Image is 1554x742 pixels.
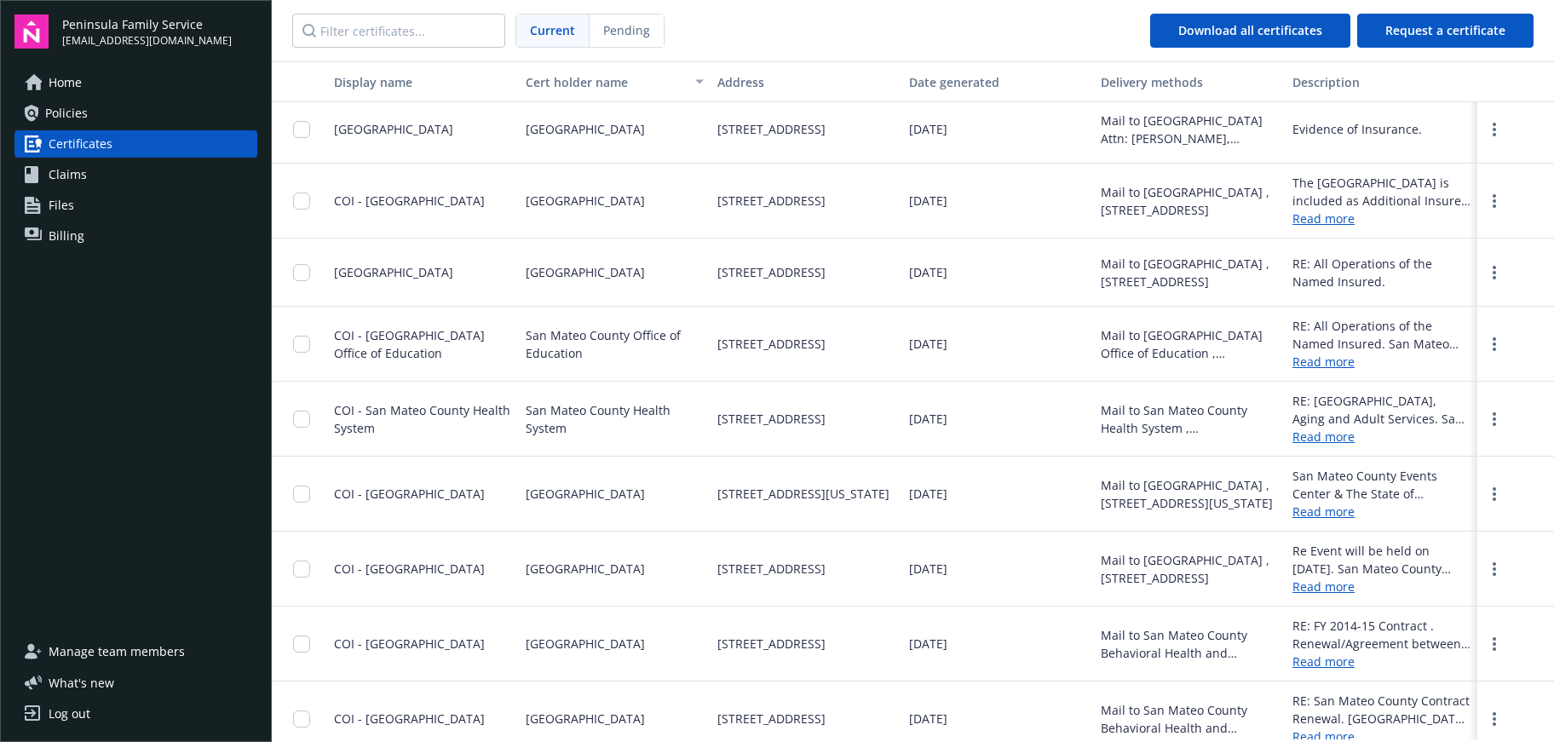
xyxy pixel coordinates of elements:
span: [DATE] [909,263,947,281]
span: [EMAIL_ADDRESS][DOMAIN_NAME] [62,33,232,49]
span: [GEOGRAPHIC_DATA] [526,710,645,728]
span: [DATE] [909,192,947,210]
div: Mail to San Mateo County Health System , [STREET_ADDRESS] [1101,401,1279,437]
span: Billing [49,222,84,250]
span: [STREET_ADDRESS] [717,410,826,428]
span: [GEOGRAPHIC_DATA] [334,121,453,137]
span: COI - [GEOGRAPHIC_DATA] [334,193,485,209]
div: Re Event will be held on [DATE]. San Mateo County Community College District and its Board of Tru... [1292,542,1471,578]
a: more [1484,191,1505,211]
a: Certificates [14,130,257,158]
span: [DATE] [909,710,947,728]
span: What ' s new [49,674,114,692]
div: San Mateo County Events Center & The State of [US_STATE], The [US_STATE] Fair Services Authority,... [1292,467,1471,503]
div: Cert holder name [526,73,685,91]
div: Log out [49,700,90,728]
span: [GEOGRAPHIC_DATA] [526,192,645,210]
a: Billing [14,222,257,250]
button: Description [1286,61,1477,102]
div: Mail to [GEOGRAPHIC_DATA] , [STREET_ADDRESS] [1101,183,1279,219]
button: Peninsula Family Service[EMAIL_ADDRESS][DOMAIN_NAME] [62,14,257,49]
span: COI - [GEOGRAPHIC_DATA] [334,636,485,652]
div: The [GEOGRAPHIC_DATA] is included as Additional Insured coverage is Primary and Non-Contributory,... [1292,174,1471,210]
div: RE: All Operations of the Named Insured. [1292,255,1471,290]
button: Display name [327,61,519,102]
span: Policies [45,100,88,127]
div: Mail to [GEOGRAPHIC_DATA] Attn: [PERSON_NAME], Contract Analyst , [STREET_ADDRESS] [1101,112,1279,147]
span: Files [49,192,74,219]
input: Toggle Row Selected [293,121,310,138]
input: Toggle Row Selected [293,193,310,210]
div: Mail to [GEOGRAPHIC_DATA] , [STREET_ADDRESS][US_STATE] [1101,476,1279,512]
button: Delivery methods [1094,61,1286,102]
a: Read more [1292,503,1471,521]
input: Toggle Row Selected [293,264,310,281]
span: [STREET_ADDRESS] [717,192,826,210]
a: Read more [1292,353,1471,371]
div: Evidence of Insurance. [1292,120,1422,138]
span: COI - San Mateo County Health System [334,402,510,436]
div: Delivery methods [1101,73,1279,91]
span: Home [49,69,82,96]
span: Request a certificate [1385,22,1505,38]
a: more [1484,559,1505,579]
span: [GEOGRAPHIC_DATA] [526,120,645,138]
span: [STREET_ADDRESS] [717,263,826,281]
a: Read more [1292,210,1471,227]
div: Display name [334,73,512,91]
a: Read more [1292,428,1471,446]
a: more [1484,262,1505,283]
span: [STREET_ADDRESS] [717,560,826,578]
a: Claims [14,161,257,188]
div: Description [1292,73,1471,91]
a: more [1484,634,1505,654]
span: [DATE] [909,485,947,503]
span: Current [530,21,575,39]
a: Manage team members [14,638,257,665]
div: Date generated [909,73,1087,91]
a: more [1484,119,1505,140]
span: COI - [GEOGRAPHIC_DATA] [334,486,485,502]
input: Toggle Row Selected [293,486,310,503]
span: Download all certificates [1178,22,1322,38]
span: COI - [GEOGRAPHIC_DATA] [334,561,485,577]
input: Toggle Row Selected [293,336,310,353]
a: more [1484,484,1505,504]
div: RE: San Mateo County Contract Renewal. [GEOGRAPHIC_DATA] is named as Additional Insured as it rel... [1292,692,1471,728]
span: [STREET_ADDRESS][US_STATE] [717,485,889,503]
span: Manage team members [49,638,185,665]
div: Mail to San Mateo County Behavioral Health and Recovery Services , [STREET_ADDRESS] [1101,626,1279,662]
div: Mail to [GEOGRAPHIC_DATA] , [STREET_ADDRESS] [1101,551,1279,587]
div: RE: All Operations of the Named Insured. San Mateo County Office of Education is named as Additio... [1292,317,1471,353]
div: RE: FY 2014-15 Contract . Renewal/Agreement between Peninsula Family Service and San Mateo County... [1292,617,1471,653]
img: navigator-logo.svg [14,14,49,49]
a: Policies [14,100,257,127]
div: Address [717,73,895,91]
span: [GEOGRAPHIC_DATA] [526,635,645,653]
button: Request a certificate [1357,14,1534,48]
span: San Mateo County Office of Education [526,326,704,362]
span: San Mateo County Health System [526,401,704,437]
span: Pending [590,14,664,47]
span: COI - [GEOGRAPHIC_DATA] Office of Education [334,327,485,361]
input: Toggle Row Selected [293,710,310,728]
button: Download all certificates [1150,14,1350,48]
span: COI - [GEOGRAPHIC_DATA] [334,710,485,727]
button: What's new [14,674,141,692]
a: more [1484,709,1505,729]
input: Toggle Row Selected [293,411,310,428]
span: [DATE] [909,120,947,138]
div: Mail to [GEOGRAPHIC_DATA] , [STREET_ADDRESS] [1101,255,1279,290]
a: more [1484,334,1505,354]
span: [DATE] [909,635,947,653]
span: [GEOGRAPHIC_DATA] [526,485,645,503]
span: [DATE] [909,335,947,353]
div: Mail to San Mateo County Behavioral Health and Recovery Services , [STREET_ADDRESS] [1101,701,1279,737]
span: [STREET_ADDRESS] [717,710,826,728]
span: [DATE] [909,560,947,578]
input: Toggle Row Selected [293,561,310,578]
button: Date generated [902,61,1094,102]
a: Files [14,192,257,219]
input: Filter certificates... [292,14,505,48]
a: Read more [1292,578,1471,595]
